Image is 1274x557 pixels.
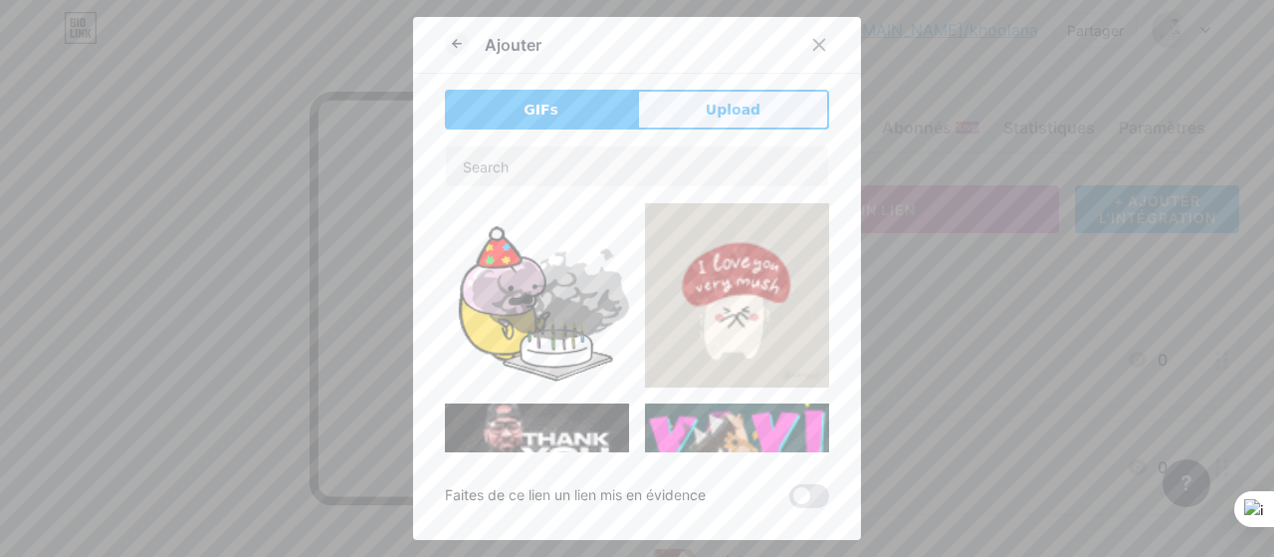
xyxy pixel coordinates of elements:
[706,100,760,121] span: Upload
[445,404,629,544] img: Gihpy
[637,90,829,130] button: Upload
[524,100,558,121] span: GIFs
[645,203,829,388] img: Gihpy
[445,486,706,503] font: Faites de ce lien un lien mis en évidence
[445,90,637,130] button: GIFs
[446,146,828,186] input: Search
[485,35,541,55] font: Ajouter
[445,203,629,388] img: Gihpy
